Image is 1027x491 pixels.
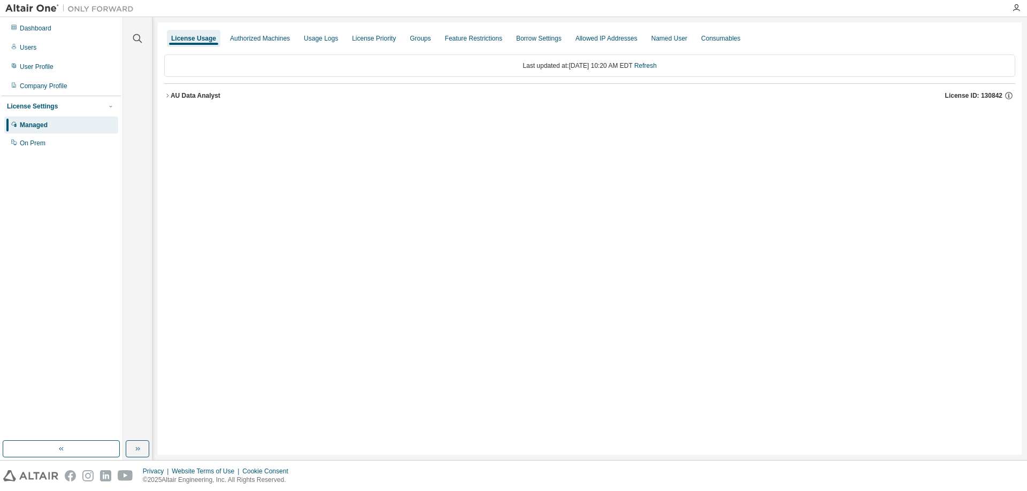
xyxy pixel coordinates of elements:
[172,467,242,476] div: Website Terms of Use
[20,82,67,90] div: Company Profile
[651,34,687,43] div: Named User
[100,470,111,481] img: linkedin.svg
[164,54,1015,77] div: Last updated at: [DATE] 10:20 AM EDT
[164,84,1015,107] button: AU Data AnalystLicense ID: 130842
[445,34,502,43] div: Feature Restrictions
[7,102,58,111] div: License Settings
[3,470,58,481] img: altair_logo.svg
[82,470,94,481] img: instagram.svg
[410,34,431,43] div: Groups
[143,476,295,485] p: © 2025 Altair Engineering, Inc. All Rights Reserved.
[5,3,139,14] img: Altair One
[20,121,48,129] div: Managed
[20,24,51,33] div: Dashboard
[20,43,36,52] div: Users
[171,34,216,43] div: License Usage
[516,34,562,43] div: Borrow Settings
[634,62,657,69] a: Refresh
[171,91,220,100] div: AU Data Analyst
[118,470,133,481] img: youtube.svg
[230,34,290,43] div: Authorized Machines
[20,63,53,71] div: User Profile
[701,34,740,43] div: Consumables
[304,34,338,43] div: Usage Logs
[20,139,45,147] div: On Prem
[352,34,396,43] div: License Priority
[576,34,638,43] div: Allowed IP Addresses
[143,467,172,476] div: Privacy
[242,467,294,476] div: Cookie Consent
[945,91,1002,100] span: License ID: 130842
[65,470,76,481] img: facebook.svg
